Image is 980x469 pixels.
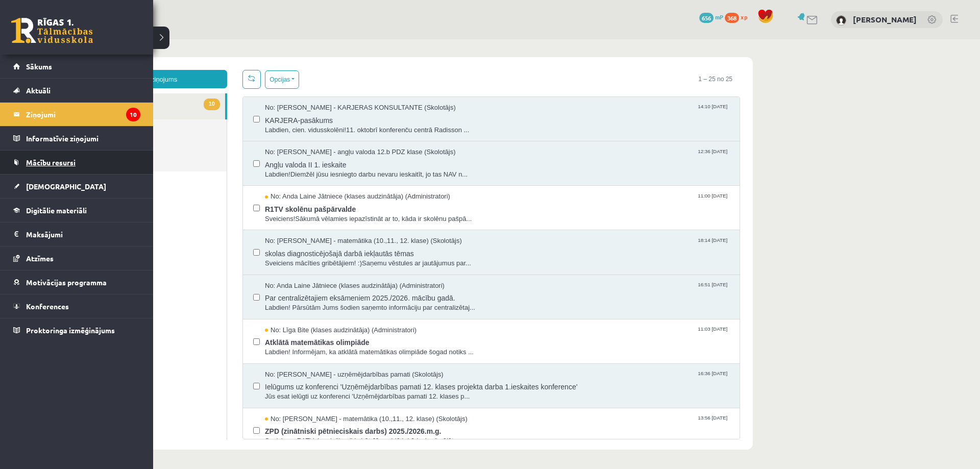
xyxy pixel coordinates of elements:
span: Jūs esat ielūgti uz konferenci 'Uzņēmējdarbības pamati 12. klases p... [224,353,689,362]
a: Konferences [13,294,140,318]
a: 368 xp [725,13,752,21]
span: Angļu valoda II 1. ieskaite [224,118,689,131]
span: No: Anda Laine Jātniece (klases audzinātāja) (Administratori) [224,153,409,162]
span: Labdien! Pārsūtām Jums šodien saņemto informāciju par centralizētaj... [224,264,689,274]
a: No: Anda Laine Jātniece (klases audzinātāja) (Administratori) 16:51 [DATE] Par centralizētajiem e... [224,242,689,274]
a: Atzīmes [13,246,140,270]
a: [DEMOGRAPHIC_DATA] [13,175,140,198]
a: Sākums [13,55,140,78]
span: Proktoringa izmēģinājums [26,326,115,335]
a: 656 mP [699,13,723,21]
span: No: [PERSON_NAME] - matemātika (10.,11., 12. klase) (Skolotājs) [224,197,421,207]
span: 1 – 25 no 25 [650,31,699,49]
span: Par centralizētajiem eksāmeniem 2025./2026. mācību gadā. [224,251,689,264]
i: 10 [126,108,140,121]
a: 10Ienākošie [31,54,184,80]
span: Sveiciens mācīties gribētājiem! :)Saņemu vēstules ar jautājumus par... [224,219,689,229]
span: 368 [725,13,739,23]
legend: Ziņojumi [26,103,140,126]
a: Digitālie materiāli [13,199,140,222]
span: Sveiciens!Sākumā vēlamies iepazīstināt ar to, kāda ir skolēnu pašpā... [224,175,689,185]
span: 11:00 [DATE] [655,153,689,160]
span: Sveiciens, R1TV jauniešiem!Varbūt Jūsu vidū ir kāds, kurš vēlētos ... [224,397,689,407]
span: ZPD (zinātniski pētnieciskais darbs) 2025./2026.m.g. [224,384,689,397]
span: 656 [699,13,714,23]
span: Ielūgums uz konferenci 'Uzņēmējdarbības pamati 12. klases projekta darba 1.ieskaites konference' [224,340,689,353]
a: Mācību resursi [13,151,140,174]
a: Dzēstie [31,106,186,132]
span: 18:14 [DATE] [655,197,689,205]
span: Atzīmes [26,254,54,263]
span: Labdien!Diemžēl jūsu iesniegto darbu nevaru ieskaitīt, jo tas NAV n... [224,131,689,140]
span: skolas diagnosticējošajā darbā iekļautās tēmas [224,207,689,219]
span: Aktuāli [26,86,51,95]
a: Jauns ziņojums [31,31,186,49]
span: mP [715,13,723,21]
a: No: [PERSON_NAME] - uzņēmējdarbības pamati (Skolotājs) 16:36 [DATE] Ielūgums uz konferenci 'Uzņēm... [224,331,689,362]
span: No: [PERSON_NAME] - KARJERAS KONSULTANTE (Skolotājs) [224,64,415,73]
a: Motivācijas programma [13,270,140,294]
a: No: Anda Laine Jātniece (klases audzinātāja) (Administratori) 11:00 [DATE] R1TV skolēnu pašpārval... [224,153,689,184]
span: KARJERA-pasākums [224,73,689,86]
a: Maksājumi [13,223,140,246]
span: Mācību resursi [26,158,76,167]
span: Labdien, cien. vidusskolēni!11. oktobrī konferenču centrā Radisson ... [224,86,689,96]
span: 12:36 [DATE] [655,108,689,116]
span: Labdien! Informējam, ka atklātā matemātikas olimpiāde šogad notiks ... [224,308,689,318]
span: 16:36 [DATE] [655,331,689,338]
a: Informatīvie ziņojumi [13,127,140,150]
span: No: [PERSON_NAME] - uzņēmējdarbības pamati (Skolotājs) [224,331,403,340]
span: R1TV skolēnu pašpārvalde [224,162,689,175]
span: xp [741,13,747,21]
span: Atklātā matemātikas olimpiāde [224,295,689,308]
span: [DEMOGRAPHIC_DATA] [26,182,106,191]
span: Sākums [26,62,52,71]
a: Ziņojumi10 [13,103,140,126]
a: Rīgas 1. Tālmācības vidusskola [11,18,93,43]
span: No: [PERSON_NAME] - angļu valoda 12.b PDZ klase (Skolotājs) [224,108,415,118]
span: No: [PERSON_NAME] - matemātika (10.,11., 12. klase) (Skolotājs) [224,375,427,385]
a: No: Līga Bite (klases audzinātāja) (Administratori) 11:03 [DATE] Atklātā matemātikas olimpiāde La... [224,286,689,318]
a: Proktoringa izmēģinājums [13,318,140,342]
span: No: Anda Laine Jātniece (klases audzinātāja) (Administratori) [224,242,404,252]
a: Aktuāli [13,79,140,102]
img: Aleksejs Kablukovs [836,15,846,26]
a: Nosūtītie [31,80,186,106]
a: [PERSON_NAME] [853,14,917,24]
span: Konferences [26,302,69,311]
a: No: [PERSON_NAME] - matemātika (10.,11., 12. klase) (Skolotājs) 18:14 [DATE] skolas diagnosticējo... [224,197,689,229]
button: Opcijas [224,31,258,50]
legend: Informatīvie ziņojumi [26,127,140,150]
span: No: Līga Bite (klases audzinātāja) (Administratori) [224,286,376,296]
span: 13:56 [DATE] [655,375,689,383]
a: No: [PERSON_NAME] - angļu valoda 12.b PDZ klase (Skolotājs) 12:36 [DATE] Angļu valoda II 1. ieska... [224,108,689,140]
span: 11:03 [DATE] [655,286,689,294]
a: No: [PERSON_NAME] - KARJERAS KONSULTANTE (Skolotājs) 14:10 [DATE] KARJERA-pasākums Labdien, cien.... [224,64,689,95]
legend: Maksājumi [26,223,140,246]
a: No: [PERSON_NAME] - matemātika (10.,11., 12. klase) (Skolotājs) 13:56 [DATE] ZPD (zinātniski pētn... [224,375,689,407]
span: 10 [163,59,179,71]
span: Digitālie materiāli [26,206,87,215]
span: 14:10 [DATE] [655,64,689,71]
span: Motivācijas programma [26,278,107,287]
span: 16:51 [DATE] [655,242,689,250]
